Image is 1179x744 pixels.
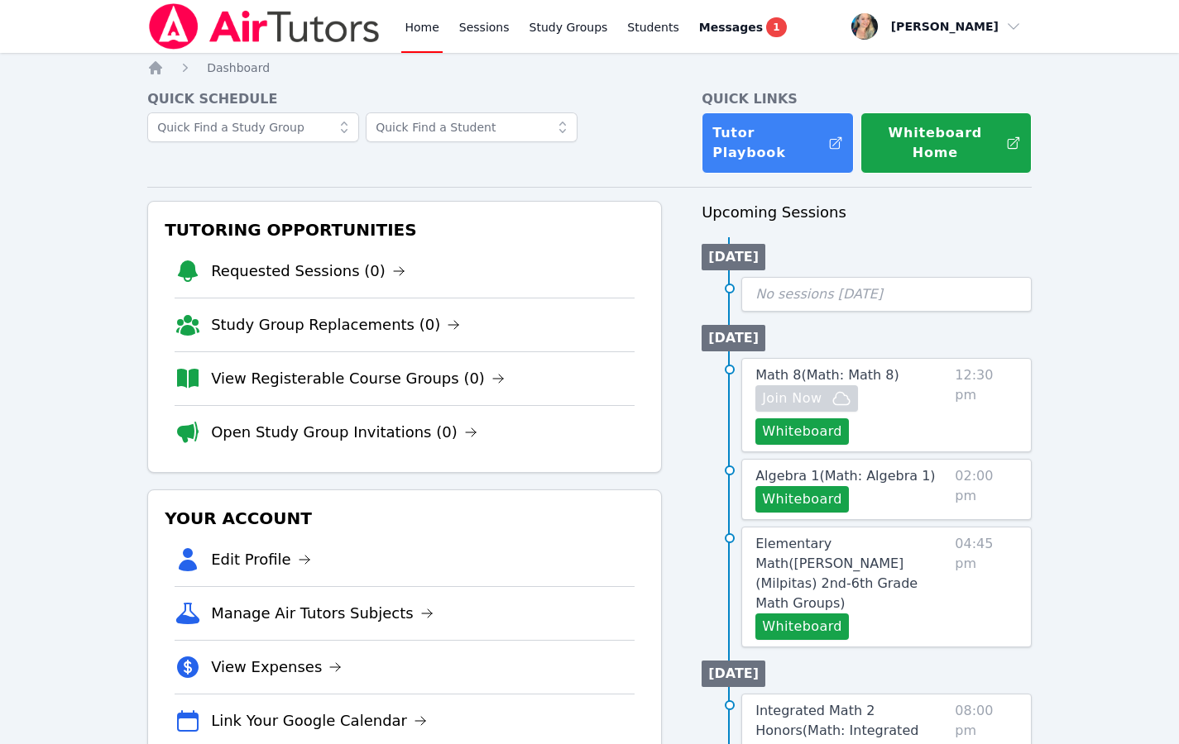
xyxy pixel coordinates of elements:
[211,260,405,283] a: Requested Sessions (0)
[207,61,270,74] span: Dashboard
[211,421,477,444] a: Open Study Group Invitations (0)
[755,367,899,383] span: Math 8 ( Math: Math 8 )
[211,367,505,390] a: View Registerable Course Groups (0)
[860,112,1032,174] button: Whiteboard Home
[755,534,948,613] a: Elementary Math([PERSON_NAME] (Milpitas) 2nd-6th Grade Math Groups)
[755,613,849,640] button: Whiteboard
[147,3,381,50] img: Air Tutors
[147,89,662,109] h4: Quick Schedule
[755,536,918,611] span: Elementary Math ( [PERSON_NAME] (Milpitas) 2nd-6th Grade Math Groups )
[161,215,648,245] h3: Tutoring Opportunities
[211,656,342,679] a: View Expenses
[147,112,359,142] input: Quick Find a Study Group
[211,709,427,732] a: Link Your Google Calendar
[702,201,1032,224] h3: Upcoming Sessions
[955,365,1018,445] span: 12:30 pm
[766,17,786,37] span: 1
[762,389,822,408] span: Join Now
[211,548,311,571] a: Edit Profile
[755,385,858,412] button: Join Now
[755,365,899,385] a: Math 8(Math: Math 8)
[161,503,648,533] h3: Your Account
[755,468,935,484] span: Algebra 1 ( Math: Algebra 1 )
[702,661,765,687] li: [DATE]
[147,60,1032,76] nav: Breadcrumb
[755,486,849,513] button: Whiteboard
[699,19,763,36] span: Messages
[211,602,434,625] a: Manage Air Tutors Subjects
[755,466,935,486] a: Algebra 1(Math: Algebra 1)
[755,286,883,302] span: No sessions [DATE]
[366,112,578,142] input: Quick Find a Student
[702,244,765,270] li: [DATE]
[955,466,1018,513] span: 02:00 pm
[207,60,270,76] a: Dashboard
[211,313,460,336] a: Study Group Replacements (0)
[702,89,1032,109] h4: Quick Links
[702,112,853,174] a: Tutor Playbook
[702,325,765,351] li: [DATE]
[955,534,1018,640] span: 04:45 pm
[755,418,849,445] button: Whiteboard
